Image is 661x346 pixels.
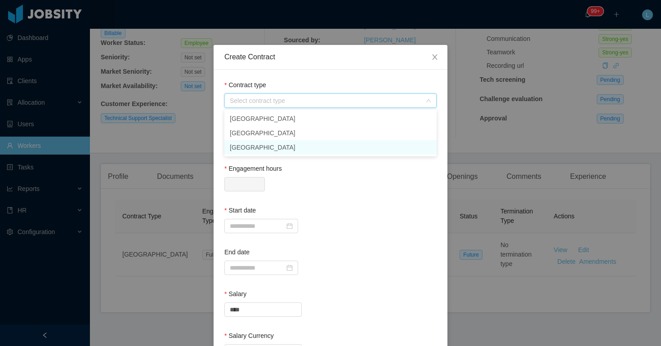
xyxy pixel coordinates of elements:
input: Salary [225,303,301,316]
li: [GEOGRAPHIC_DATA] [224,111,437,126]
label: End date [224,248,250,256]
input: Contract type [230,95,425,108]
input: Engagement hours [225,177,264,191]
i: icon: calendar [286,223,293,229]
div: Create Contract [224,52,437,62]
i: icon: close [431,53,438,61]
label: Salary [224,290,246,297]
button: Close [422,45,447,70]
label: Contract type [224,81,266,89]
li: [GEOGRAPHIC_DATA] [224,140,437,155]
label: Start date [224,207,256,214]
i: icon: calendar [286,265,293,271]
i: icon: down [426,98,431,104]
label: Engagement hours [224,165,282,172]
li: [GEOGRAPHIC_DATA] [224,126,437,140]
label: Salary Currency [224,332,274,339]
